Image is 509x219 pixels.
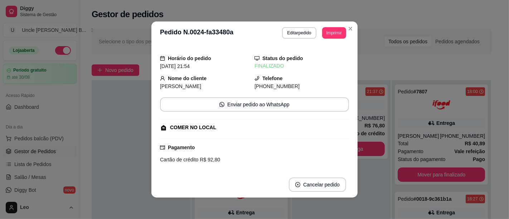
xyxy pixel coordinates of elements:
[295,182,300,187] span: close-circle
[160,56,165,61] span: calendar
[262,55,303,61] strong: Status do pedido
[170,124,216,131] div: COMER NO LOCAL
[160,83,201,89] span: [PERSON_NAME]
[219,102,224,107] span: whats-app
[254,62,349,70] div: FINALIZADO
[254,76,260,81] span: phone
[198,157,220,162] span: R$ 92,80
[168,55,211,61] strong: Horário do pedido
[322,27,346,39] button: Imprimir
[168,145,195,150] strong: Pagamento
[282,27,316,39] button: Editarpedido
[345,23,356,34] button: Close
[160,76,165,81] span: user
[289,177,346,192] button: close-circleCancelar pedido
[160,27,233,39] h3: Pedido N. 0024-fa33480a
[160,145,165,150] span: credit-card
[262,76,283,81] strong: Telefone
[160,157,198,162] span: Cartão de crédito
[254,56,260,61] span: desktop
[254,83,300,89] span: [PHONE_NUMBER]
[168,76,207,81] strong: Nome do cliente
[160,63,190,69] span: [DATE] 21:54
[160,97,349,112] button: whats-appEnviar pedido ao WhatsApp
